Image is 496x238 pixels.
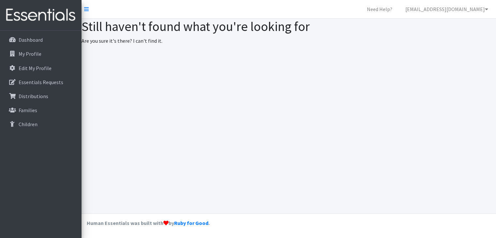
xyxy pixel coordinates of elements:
[19,121,38,127] p: Children
[3,47,79,60] a: My Profile
[3,104,79,117] a: Families
[3,118,79,131] a: Children
[400,3,493,16] a: [EMAIL_ADDRESS][DOMAIN_NAME]
[19,37,43,43] p: Dashboard
[3,90,79,103] a: Distributions
[362,3,398,16] a: Need Help?
[19,65,52,71] p: Edit My Profile
[174,220,208,226] a: Ruby for Good
[3,4,79,26] img: HumanEssentials
[19,93,48,99] p: Distributions
[82,37,496,45] p: Are you sure it's there? I can't find it.
[87,220,210,226] strong: Human Essentials was built with by .
[19,79,63,85] p: Essentials Requests
[3,33,79,46] a: Dashboard
[19,51,41,57] p: My Profile
[3,62,79,75] a: Edit My Profile
[82,19,496,34] h1: Still haven't found what you're looking for
[3,76,79,89] a: Essentials Requests
[19,107,37,113] p: Families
